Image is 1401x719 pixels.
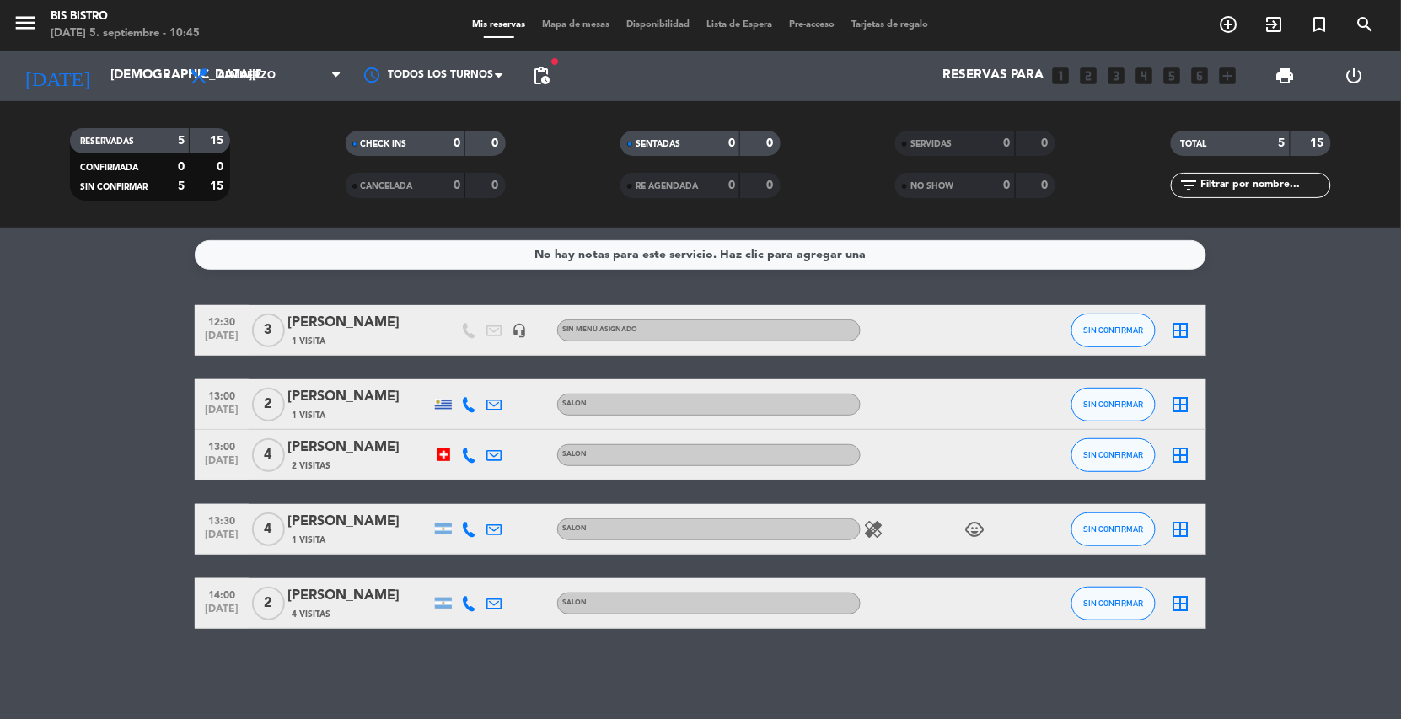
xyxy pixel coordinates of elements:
strong: 5 [1279,137,1286,149]
span: Reservas para [942,68,1044,83]
i: border_all [1171,519,1191,539]
span: CONFIRMADA [80,164,138,172]
strong: 0 [491,180,502,191]
span: 2 Visitas [292,459,330,473]
i: exit_to_app [1264,14,1285,35]
span: SENTADAS [636,140,680,148]
strong: 0 [217,161,227,173]
span: [DATE] [201,455,243,475]
span: SIN CONFIRMAR [1084,450,1144,459]
i: menu [13,10,38,35]
i: looks_5 [1162,65,1184,87]
span: Mapa de mesas [534,20,619,30]
span: SALON [562,400,587,407]
span: 12:30 [201,311,243,330]
button: SIN CONFIRMAR [1071,438,1156,472]
i: border_all [1171,394,1191,415]
span: [DATE] [201,405,243,424]
i: looks_4 [1134,65,1156,87]
strong: 0 [767,180,777,191]
i: child_care [964,519,985,539]
div: [PERSON_NAME] [287,585,431,607]
span: 1 Visita [292,409,325,422]
span: SERVIDAS [910,140,952,148]
div: No hay notas para este servicio. Haz clic para agregar una [535,245,867,265]
div: [DATE] 5. septiembre - 10:45 [51,25,200,42]
i: border_all [1171,320,1191,341]
span: fiber_manual_record [550,56,560,67]
strong: 0 [1004,137,1011,149]
span: Sin menú asignado [562,326,637,333]
button: menu [13,10,38,41]
strong: 0 [728,137,735,149]
div: [PERSON_NAME] [287,386,431,408]
div: LOG OUT [1320,51,1389,101]
strong: 5 [178,135,185,147]
i: arrow_drop_down [157,66,177,86]
strong: 15 [210,135,227,147]
span: 13:30 [201,510,243,529]
span: Tarjetas de regalo [844,20,937,30]
strong: 0 [454,180,460,191]
span: 1 Visita [292,534,325,547]
strong: 15 [1310,137,1327,149]
span: SIN CONFIRMAR [1084,400,1144,409]
span: TOTAL [1181,140,1207,148]
span: SALON [562,599,587,606]
strong: 15 [210,180,227,192]
button: SIN CONFIRMAR [1071,314,1156,347]
span: RE AGENDADA [636,182,698,190]
i: healing [863,519,883,539]
span: NO SHOW [910,182,953,190]
span: 3 [252,314,285,347]
strong: 0 [454,137,460,149]
div: [PERSON_NAME] [287,312,431,334]
button: SIN CONFIRMAR [1071,388,1156,421]
i: looks_two [1078,65,1100,87]
i: border_all [1171,593,1191,614]
i: border_all [1171,445,1191,465]
i: add_circle_outline [1219,14,1239,35]
strong: 0 [728,180,735,191]
span: 13:00 [201,436,243,455]
span: [DATE] [201,604,243,623]
span: 4 [252,512,285,546]
span: [DATE] [201,529,243,549]
span: print [1275,66,1296,86]
strong: 0 [1042,137,1052,149]
span: Disponibilidad [619,20,699,30]
span: Pre-acceso [781,20,844,30]
strong: 0 [1042,180,1052,191]
span: 2 [252,388,285,421]
span: SALON [562,525,587,532]
span: 2 [252,587,285,620]
span: SIN CONFIRMAR [1084,524,1144,534]
input: Filtrar por nombre... [1200,176,1330,195]
span: Almuerzo [217,70,276,82]
span: 4 Visitas [292,608,330,621]
i: [DATE] [13,57,102,94]
span: SIN CONFIRMAR [80,183,148,191]
span: 13:00 [201,385,243,405]
span: [DATE] [201,330,243,350]
strong: 0 [767,137,777,149]
span: RESERVADAS [80,137,134,146]
span: SALON [562,451,587,458]
strong: 0 [178,161,185,173]
span: SIN CONFIRMAR [1084,325,1144,335]
span: SIN CONFIRMAR [1084,598,1144,608]
span: Lista de Espera [699,20,781,30]
button: SIN CONFIRMAR [1071,587,1156,620]
button: SIN CONFIRMAR [1071,512,1156,546]
span: pending_actions [531,66,551,86]
span: CHECK INS [361,140,407,148]
strong: 0 [491,137,502,149]
i: filter_list [1179,175,1200,196]
div: Bis Bistro [51,8,200,25]
i: looks_3 [1106,65,1128,87]
span: 14:00 [201,584,243,604]
strong: 5 [178,180,185,192]
span: 4 [252,438,285,472]
div: [PERSON_NAME] [287,511,431,533]
i: looks_one [1050,65,1072,87]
